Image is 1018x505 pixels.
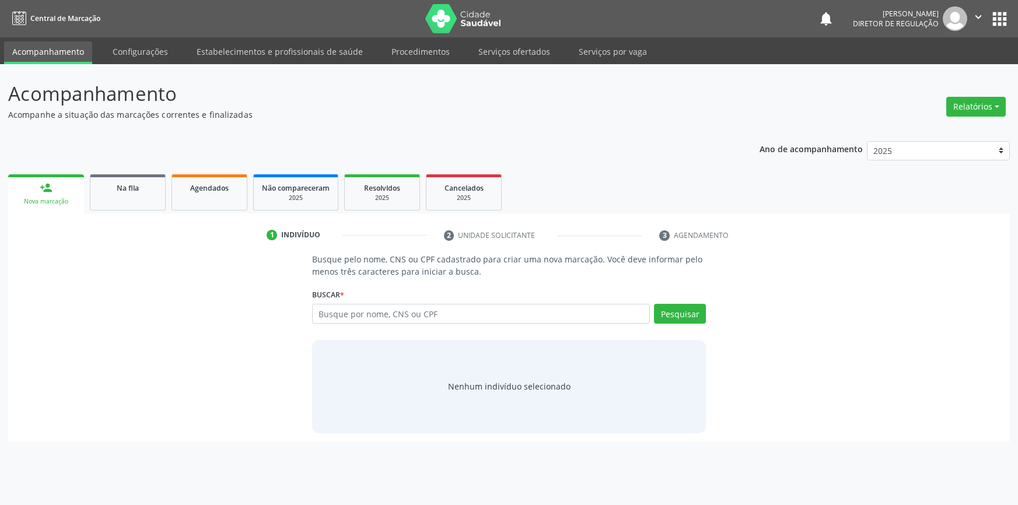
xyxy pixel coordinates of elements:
span: Diretor de regulação [853,19,939,29]
a: Serviços por vaga [571,41,655,62]
div: 1 [267,230,277,240]
label: Buscar [312,286,344,304]
div: 2025 [262,194,330,202]
button: Relatórios [946,97,1006,117]
p: Ano de acompanhamento [760,141,863,156]
p: Acompanhamento [8,79,709,108]
span: Resolvidos [364,183,400,193]
p: Acompanhe a situação das marcações correntes e finalizadas [8,108,709,121]
div: 2025 [435,194,493,202]
div: Indivíduo [281,230,320,240]
input: Busque por nome, CNS ou CPF [312,304,650,324]
i:  [972,10,985,23]
button: Pesquisar [654,304,706,324]
button:  [967,6,989,31]
a: Estabelecimentos e profissionais de saúde [188,41,371,62]
a: Procedimentos [383,41,458,62]
div: person_add [40,181,53,194]
img: img [943,6,967,31]
span: Na fila [117,183,139,193]
a: Serviços ofertados [470,41,558,62]
button: apps [989,9,1010,29]
div: Nenhum indivíduo selecionado [448,380,571,392]
div: 2025 [353,194,411,202]
a: Configurações [104,41,176,62]
span: Agendados [190,183,229,193]
div: [PERSON_NAME] [853,9,939,19]
span: Central de Marcação [30,13,100,23]
button: notifications [818,10,834,27]
span: Não compareceram [262,183,330,193]
div: Nova marcação [16,197,76,206]
a: Central de Marcação [8,9,100,28]
span: Cancelados [445,183,484,193]
a: Acompanhamento [4,41,92,64]
p: Busque pelo nome, CNS ou CPF cadastrado para criar uma nova marcação. Você deve informar pelo men... [312,253,706,278]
